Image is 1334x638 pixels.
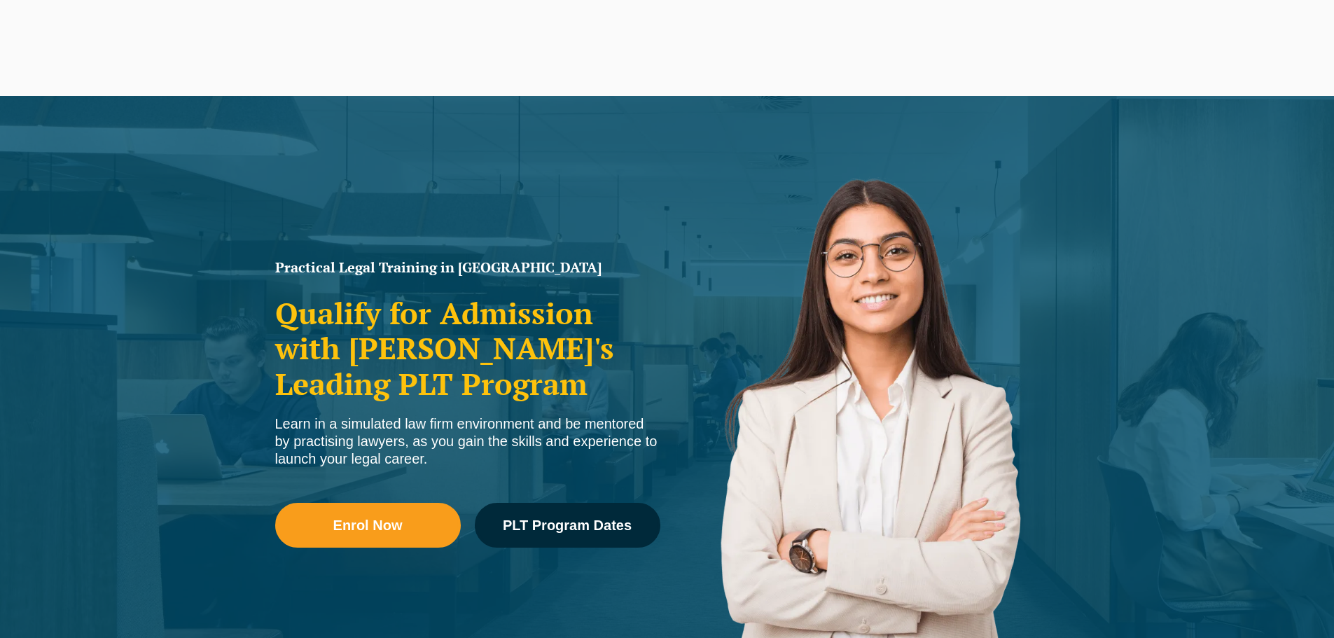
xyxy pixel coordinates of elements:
[275,503,461,548] a: Enrol Now
[275,296,660,401] h2: Qualify for Admission with [PERSON_NAME]'s Leading PLT Program
[275,261,660,275] h1: Practical Legal Training in [GEOGRAPHIC_DATA]
[275,415,660,468] div: Learn in a simulated law firm environment and be mentored by practising lawyers, as you gain the ...
[475,503,660,548] a: PLT Program Dates
[503,518,632,532] span: PLT Program Dates
[333,518,403,532] span: Enrol Now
